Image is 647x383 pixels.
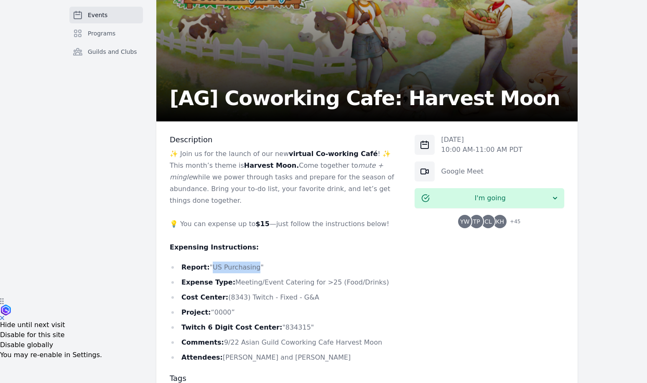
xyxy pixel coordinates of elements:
span: Guilds and Clubs [88,48,137,56]
li: “0000” [170,307,401,318]
strong: Expensing Instructions: [170,243,259,251]
nav: Sidebar [69,7,143,73]
a: Events [69,7,143,23]
span: YW [460,219,469,224]
span: Events [88,11,107,19]
strong: Report: [181,263,210,271]
a: Guilds and Clubs [69,43,143,60]
a: Google Meet [441,167,484,175]
li: "US Purchasing" [170,262,401,273]
p: [DATE] [441,135,523,145]
a: Programs [69,25,143,42]
li: 9/22 Asian Guild Coworking Cafe Harvest Moon [170,337,401,348]
button: I'm going [415,188,564,208]
strong: Twitch 6 Digit Cost Center: [181,323,282,331]
strong: Expense Type: [181,278,235,286]
p: 💡 You can expense up to —just follow the instructions below! [170,218,401,230]
strong: Harvest Moon. [244,161,299,169]
strong: Attendees: [181,353,223,361]
li: Meeting/Event Catering for >25 (Food/Drinks) [170,277,401,288]
strong: virtual Co-working Café [289,150,378,158]
span: I'm going [430,193,551,203]
p: ✨ Join us for the launch of our new ! ✨ This month’s theme is Come together to while we power thr... [170,148,401,207]
span: KH [496,219,504,224]
strong: Cost Center: [181,293,228,301]
span: Programs [88,29,115,38]
strong: Project: [181,308,211,316]
p: 10:00 AM - 11:00 AM PDT [441,145,523,155]
h3: Description [170,135,401,145]
span: + 45 [505,217,520,228]
h2: [AG] Coworking Cafe: Harvest Moon [170,88,560,108]
span: TP [473,219,480,224]
strong: Comments: [181,338,224,346]
strong: $15 [255,220,269,228]
li: (8343) Twitch - Fixed - G&A [170,292,401,303]
li: [PERSON_NAME] and [PERSON_NAME] [170,352,401,363]
li: "834315" [170,322,401,333]
span: CL [484,219,492,224]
